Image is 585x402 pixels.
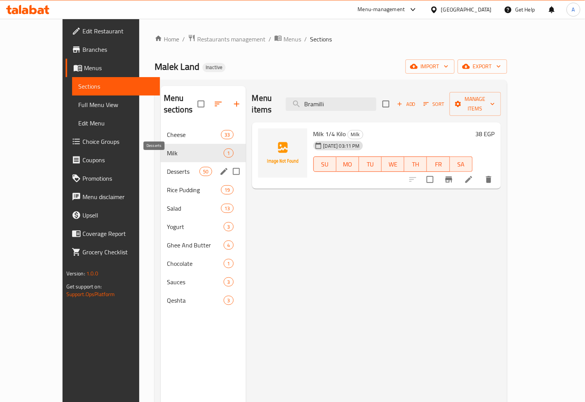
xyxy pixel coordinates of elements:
span: 1 [224,150,233,157]
span: 19 [221,186,233,194]
li: / [269,35,271,44]
div: items [199,167,212,176]
a: Grocery Checklist [66,243,160,261]
button: export [458,59,507,74]
span: Edit Restaurant [82,26,154,36]
img: Milk 1/4 Kilo [258,129,307,178]
div: [GEOGRAPHIC_DATA] [441,5,492,14]
h2: Menu sections [164,92,198,115]
button: delete [480,170,498,189]
div: Salad13 [161,199,246,217]
a: Edit Restaurant [66,22,160,40]
input: search [286,97,376,111]
span: Add [396,100,417,109]
h6: 38 EGP [476,129,495,139]
a: Coupons [66,151,160,169]
span: Sort [424,100,445,109]
div: Ghee And Butter4 [161,236,246,254]
button: Sort [422,98,447,110]
a: Full Menu View [72,96,160,114]
div: items [221,204,233,213]
span: Inactive [203,64,226,71]
a: Edit menu item [464,175,473,184]
span: Edit Menu [78,119,154,128]
div: items [224,259,233,268]
span: TU [362,159,379,170]
div: Desserts50edit [161,162,246,181]
div: Cheese33 [161,125,246,144]
div: Milk [348,130,363,139]
div: items [221,130,233,139]
button: TH [404,157,427,172]
a: Menus [274,34,301,44]
div: Cheese [167,130,221,139]
span: Restaurants management [197,35,265,44]
span: Menus [283,35,301,44]
span: Desserts [167,167,199,176]
button: import [405,59,455,74]
a: Restaurants management [188,34,265,44]
span: Choice Groups [82,137,154,146]
span: 50 [200,168,211,175]
a: Promotions [66,169,160,188]
span: MO [339,159,356,170]
button: SU [313,157,336,172]
li: / [304,35,307,44]
span: Manage items [456,94,495,114]
span: Select to update [422,171,438,188]
button: WE [382,157,404,172]
nav: breadcrumb [155,34,507,44]
span: Sections [310,35,332,44]
a: Upsell [66,206,160,224]
div: items [224,296,233,305]
span: Menu disclaimer [82,192,154,201]
span: Malek Land [155,58,199,75]
span: Select section [378,96,394,112]
div: Milk [167,148,224,158]
span: Add item [394,98,419,110]
span: 13 [221,205,233,212]
span: Rice Pudding [167,185,221,194]
span: import [412,62,448,71]
span: Salad [167,204,221,213]
span: 4 [224,242,233,249]
span: FR [430,159,447,170]
span: Promotions [82,174,154,183]
span: A [572,5,575,14]
div: items [224,148,233,158]
button: Add section [227,95,246,113]
button: MO [336,157,359,172]
h2: Menu items [252,92,277,115]
span: Get support on: [66,282,102,292]
span: Sections [78,82,154,91]
span: Version: [66,269,85,278]
span: 1.0.0 [86,269,98,278]
a: Edit Menu [72,114,160,132]
span: SA [453,159,470,170]
a: Sections [72,77,160,96]
span: Yogurt [167,222,224,231]
a: Coverage Report [66,224,160,243]
span: Full Menu View [78,100,154,109]
button: TU [359,157,382,172]
div: Sauces3 [161,273,246,291]
span: TH [407,159,424,170]
span: Coupons [82,155,154,165]
button: edit [218,166,230,177]
span: Milk [348,130,363,139]
div: Yogurt3 [161,217,246,236]
div: items [224,222,233,231]
span: Chocolate [167,259,224,268]
button: Branch-specific-item [440,170,458,189]
div: Sauces [167,277,224,287]
div: Qeshta3 [161,291,246,310]
span: Select all sections [193,96,209,112]
button: Manage items [450,92,501,116]
a: Home [155,35,179,44]
a: Support.OpsPlatform [66,289,115,299]
button: SA [450,157,473,172]
div: Inactive [203,63,226,72]
span: Ghee And Butter [167,241,224,250]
